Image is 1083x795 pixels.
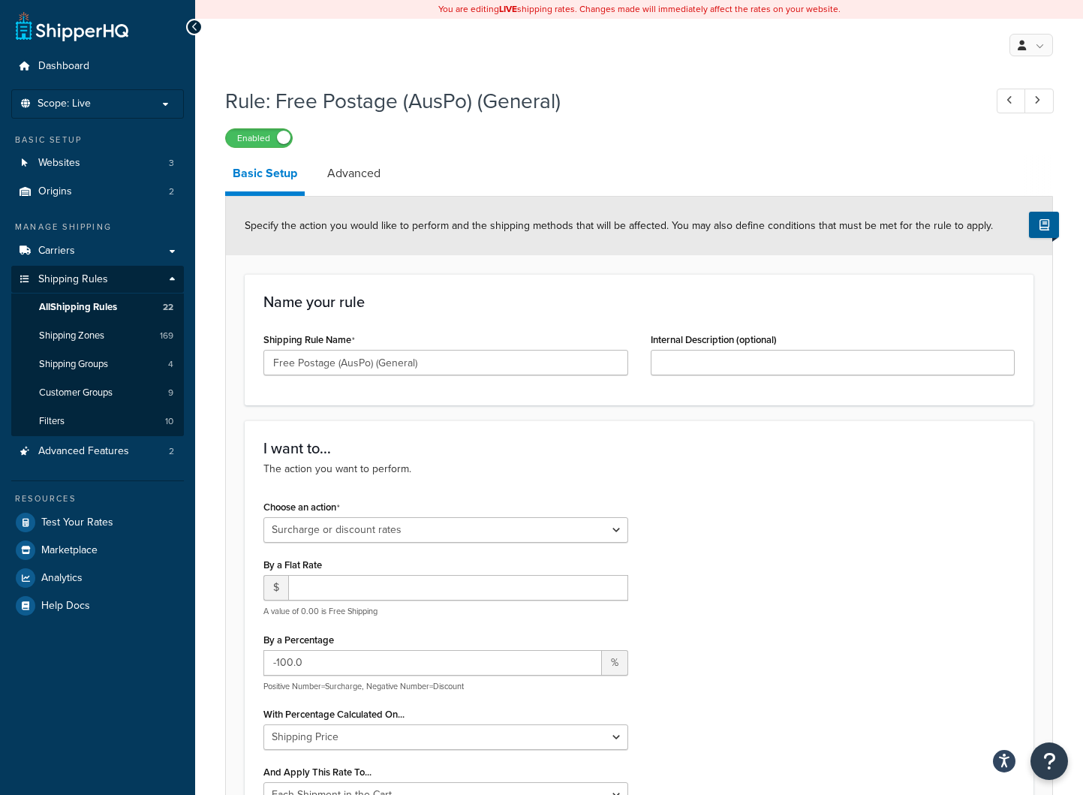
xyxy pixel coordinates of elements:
span: 10 [165,415,173,428]
span: Filters [39,415,65,428]
li: Shipping Zones [11,322,184,350]
a: Basic Setup [225,155,305,196]
li: Websites [11,149,184,177]
span: Shipping Rules [38,273,108,286]
a: Filters10 [11,408,184,435]
div: Manage Shipping [11,221,184,233]
label: Shipping Rule Name [263,334,355,346]
span: All Shipping Rules [39,301,117,314]
p: The action you want to perform. [263,461,1015,477]
div: Resources [11,492,184,505]
label: With Percentage Calculated On... [263,709,405,720]
span: % [602,650,628,676]
span: Dashboard [38,60,89,73]
span: Shipping Zones [39,330,104,342]
span: Carriers [38,245,75,257]
span: 4 [168,358,173,371]
li: Filters [11,408,184,435]
button: Show Help Docs [1029,212,1059,238]
label: Choose an action [263,501,340,513]
a: Customer Groups9 [11,379,184,407]
label: Internal Description (optional) [651,334,777,345]
a: Marketplace [11,537,184,564]
span: Test Your Rates [41,516,113,529]
span: $ [263,575,288,601]
span: Scope: Live [38,98,91,110]
div: Basic Setup [11,134,184,146]
b: LIVE [499,2,517,16]
a: Advanced [320,155,388,191]
span: 2 [169,445,174,458]
a: Shipping Rules [11,266,184,294]
p: A value of 0.00 is Free Shipping [263,606,628,617]
span: Marketplace [41,544,98,557]
span: 9 [168,387,173,399]
li: Customer Groups [11,379,184,407]
a: Carriers [11,237,184,265]
span: 22 [163,301,173,314]
span: Websites [38,157,80,170]
a: Analytics [11,565,184,592]
a: Shipping Zones169 [11,322,184,350]
a: Websites3 [11,149,184,177]
span: Advanced Features [38,445,129,458]
li: Shipping Rules [11,266,184,437]
span: Origins [38,185,72,198]
a: Next Record [1024,89,1054,113]
a: AllShipping Rules22 [11,294,184,321]
label: By a Flat Rate [263,559,322,571]
span: Specify the action you would like to perform and the shipping methods that will be affected. You ... [245,218,993,233]
button: Open Resource Center [1030,742,1068,780]
span: Help Docs [41,600,90,613]
label: And Apply This Rate To... [263,766,372,778]
a: Previous Record [997,89,1026,113]
a: Help Docs [11,592,184,619]
a: Test Your Rates [11,509,184,536]
li: Advanced Features [11,438,184,465]
span: 3 [169,157,174,170]
h1: Rule: Free Postage (AusPo) (General) [225,86,969,116]
h3: I want to... [263,440,1015,456]
a: Dashboard [11,53,184,80]
h3: Name your rule [263,294,1015,310]
a: Advanced Features2 [11,438,184,465]
li: Origins [11,178,184,206]
a: Shipping Groups4 [11,351,184,378]
p: Positive Number=Surcharge, Negative Number=Discount [263,681,628,692]
label: Enabled [226,129,292,147]
span: 169 [160,330,173,342]
span: Analytics [41,572,83,585]
span: Customer Groups [39,387,113,399]
li: Shipping Groups [11,351,184,378]
a: Origins2 [11,178,184,206]
label: By a Percentage [263,634,334,646]
span: Shipping Groups [39,358,108,371]
span: 2 [169,185,174,198]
